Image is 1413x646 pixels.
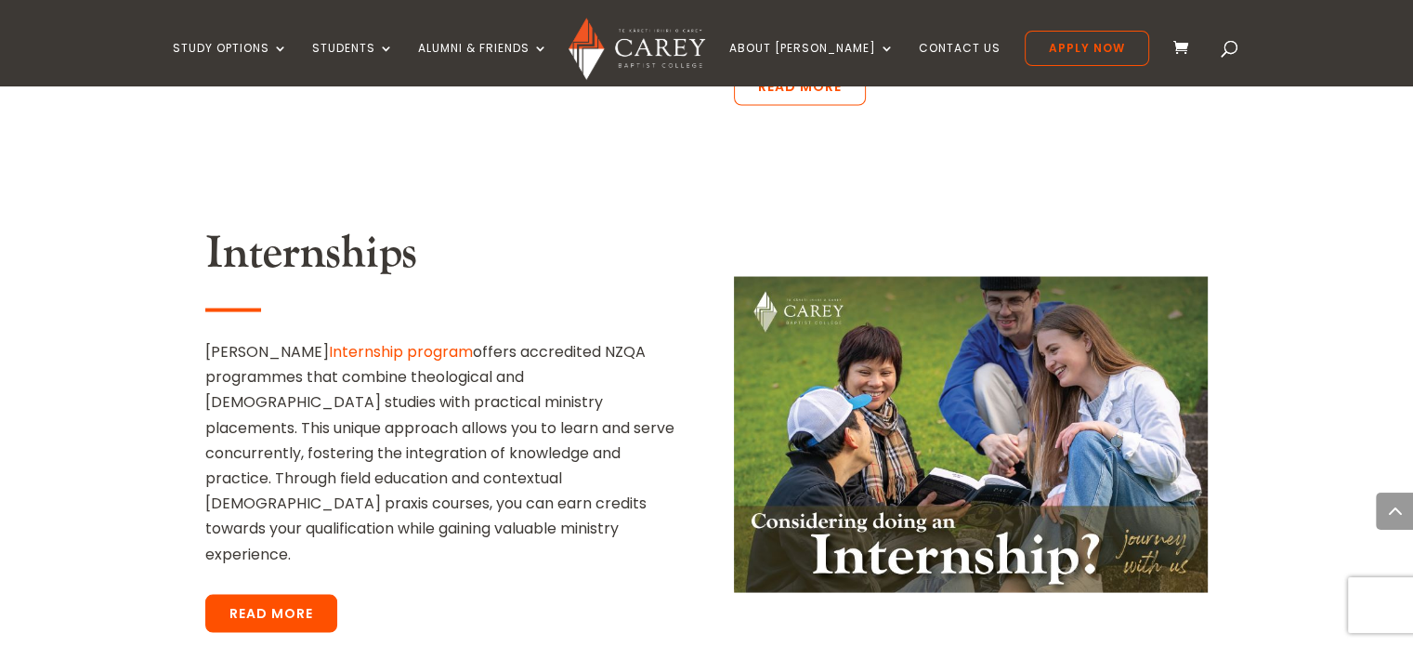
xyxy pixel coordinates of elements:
[569,18,705,80] img: Carey Baptist College
[312,42,394,86] a: Students
[734,276,1208,592] img: Internships_2023
[919,42,1001,86] a: Contact Us
[205,594,337,633] a: Read More
[205,338,679,566] p: [PERSON_NAME] offers accredited NZQA programmes that combine theological and [DEMOGRAPHIC_DATA] s...
[1025,31,1149,66] a: Apply Now
[418,42,548,86] a: Alumni & Friends
[734,67,866,106] a: Read More
[205,226,679,289] h2: Internships
[329,340,473,362] a: Internship program
[729,42,895,86] a: About [PERSON_NAME]
[173,42,288,86] a: Study Options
